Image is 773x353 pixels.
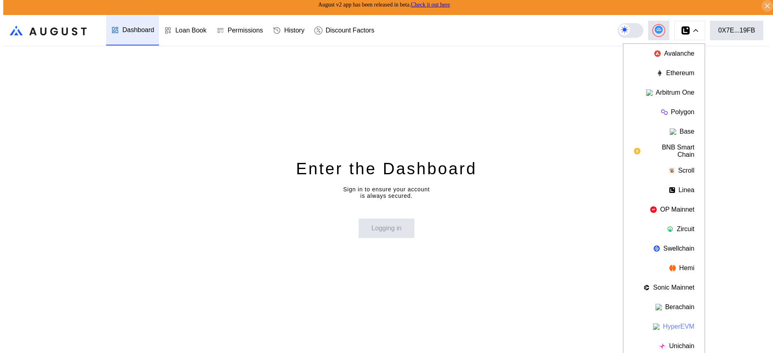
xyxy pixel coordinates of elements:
img: chain logo [659,343,666,349]
button: Logging in [359,219,415,238]
img: chain logo [669,265,676,271]
button: Avalanche [623,44,705,63]
div: Enter the Dashboard [296,158,477,179]
img: chain logo [653,323,660,330]
img: chain logo [681,26,690,35]
button: Zircuit [623,219,705,239]
div: History [284,27,305,34]
button: BNB Smart Chain [623,141,705,161]
img: chain logo [655,304,662,310]
a: Check it out here [411,2,450,8]
span: August v2 app has been released in beta. [318,2,450,8]
div: Loan Book [175,27,207,34]
button: Linea [623,180,705,200]
img: chain logo [670,128,676,135]
button: Ethereum [623,63,705,83]
img: chain logo [667,226,673,232]
button: Sonic Mainnet [623,278,705,297]
img: chain logo [653,245,660,252]
button: Berachain [623,297,705,317]
a: Loan Book [159,15,211,45]
button: 0X7E...19FB [710,21,763,40]
img: chain logo [669,187,675,193]
button: chain logo [674,21,705,40]
button: Hemi [623,258,705,278]
img: chain logo [650,206,657,213]
a: Discount Factors [309,15,379,45]
img: chain logo [634,148,640,154]
a: Dashboard [106,15,159,45]
div: 0X7E...19FB [718,27,755,34]
button: Polygon [623,102,705,122]
img: chain logo [654,50,661,57]
button: OP Mainnet [623,200,705,219]
img: chain logo [668,167,675,174]
img: chain logo [646,89,653,96]
button: Arbitrum One [623,83,705,102]
button: Base [623,122,705,141]
button: Scroll [623,161,705,180]
a: History [268,15,309,45]
div: Discount Factors [326,27,375,34]
button: Swellchain [623,239,705,258]
img: chain logo [656,70,663,76]
img: chain logo [661,109,668,115]
div: Permissions [228,27,263,34]
div: Dashboard [122,26,154,34]
a: Permissions [211,15,268,45]
img: chain logo [643,284,650,291]
div: Sign in to ensure your account is always secured. [343,186,430,199]
button: HyperEVM [623,317,705,336]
